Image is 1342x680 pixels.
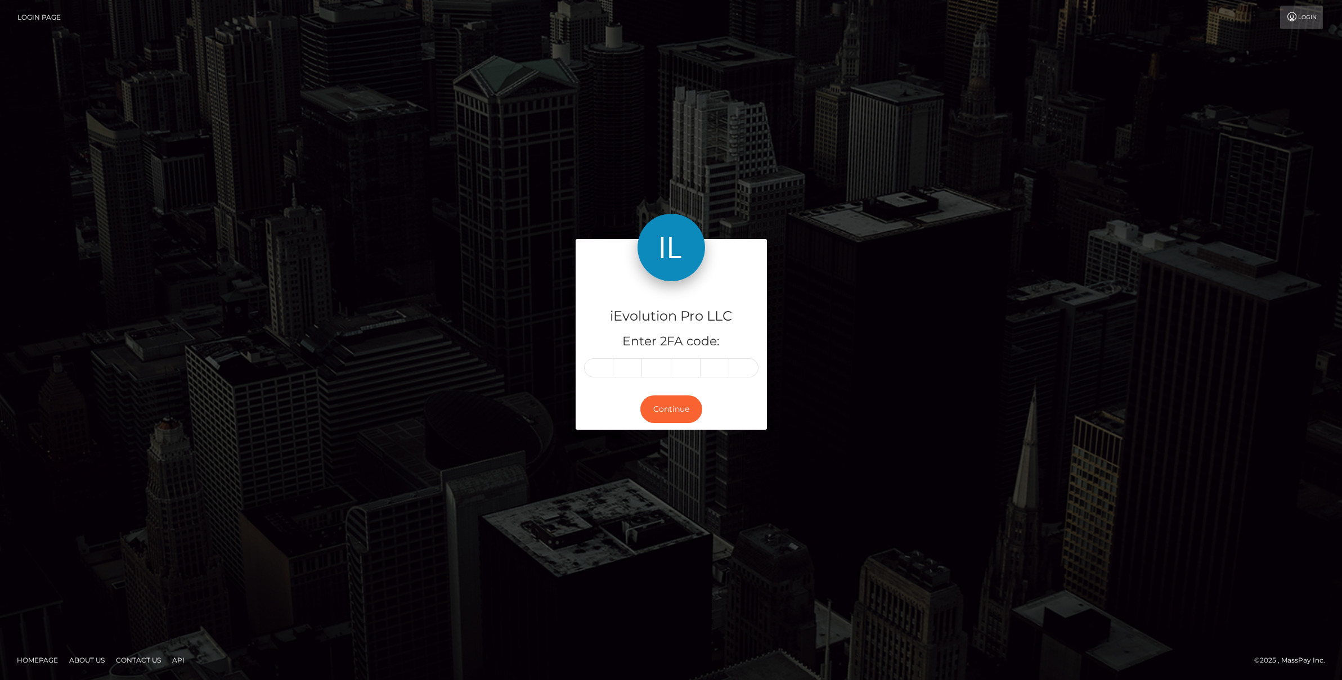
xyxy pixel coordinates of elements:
button: Continue [640,395,702,423]
a: API [168,651,189,669]
a: Login Page [17,6,61,29]
a: About Us [65,651,109,669]
a: Login [1280,6,1323,29]
h5: Enter 2FA code: [584,333,758,350]
a: Contact Us [111,651,165,669]
h4: iEvolution Pro LLC [584,307,758,326]
img: iEvolution Pro LLC [638,214,705,281]
div: © 2025 , MassPay Inc. [1254,654,1334,667]
a: Homepage [12,651,62,669]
